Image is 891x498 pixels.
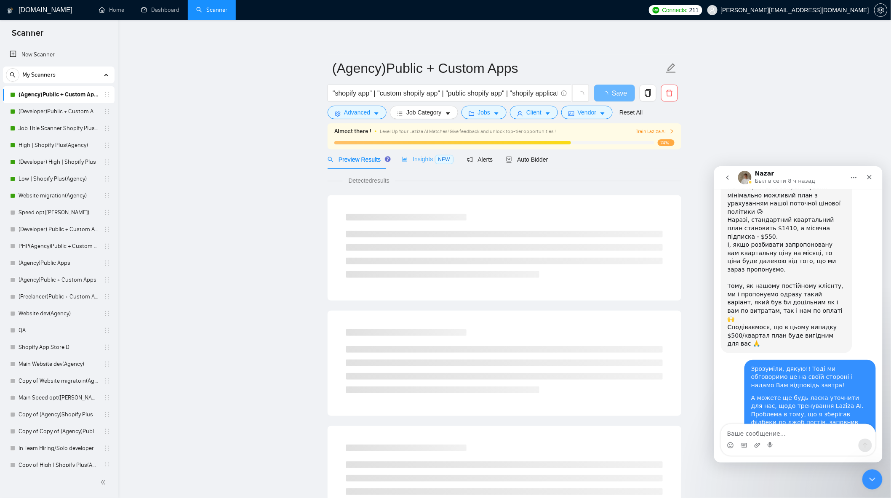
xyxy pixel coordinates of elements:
span: holder [104,125,110,132]
span: holder [104,462,110,469]
a: Speed opt([PERSON_NAME]) [19,204,99,221]
div: Зрозуміли, дякую!! Тоді ми обговоримо це на своїй стороні і надамо Вам відповідь завтра! [37,199,155,224]
span: right [670,129,675,134]
span: copy [640,89,656,97]
span: Detected results [343,176,395,185]
span: idcard [568,110,574,117]
a: Low | Shopify Plus(Agency) [19,170,99,187]
a: PHP(Agency)Public + Custom Apps [19,238,99,255]
span: holder [104,428,110,435]
span: holder [104,91,110,98]
span: Connects: [662,5,688,15]
span: caret-down [545,110,551,117]
iframe: Intercom live chat [862,469,883,490]
img: upwork-logo.png [653,7,659,13]
span: info-circle [561,91,567,96]
button: barsJob Categorycaret-down [390,106,458,119]
a: (Developer)Public + Custom Apps [19,103,99,120]
span: holder [104,260,110,266]
input: Search Freelance Jobs... [333,88,558,99]
span: holder [104,108,110,115]
span: holder [104,310,110,317]
span: holder [104,142,110,149]
span: Almost there ! [334,127,371,136]
a: Main Speed opt([PERSON_NAME]) [19,389,99,406]
a: Reset All [619,108,643,117]
a: setting [874,7,888,13]
a: (Agency)Public + Custom Apps [19,272,99,288]
a: Copy of High | Shopify Plus(Agency) [19,457,99,474]
span: Job Category [406,108,441,117]
span: holder [104,176,110,182]
iframe: Intercom live chat [714,166,883,463]
span: loading [577,91,584,99]
div: Зрозуміли, дякую!! Тоді ми обговоримо це на своїй стороні і надамо Вам відповідь завтра!А можете ... [30,194,162,307]
span: holder [104,159,110,165]
span: holder [104,327,110,334]
span: holder [104,293,110,300]
span: holder [104,192,110,199]
a: Main Website dev(Agency) [19,356,99,373]
button: Train Laziza AI [636,128,675,136]
span: holder [104,226,110,233]
a: Copy of Website migratoin(Agency) [19,373,99,389]
a: High | Shopify Plus(Agency) [19,137,99,154]
div: Tooltip anchor [384,155,392,163]
span: caret-down [445,110,451,117]
span: 74% [658,139,675,146]
a: QA [19,322,99,339]
a: In Team Hiring/Solo developer [19,440,99,457]
a: Website dev(Agency) [19,305,99,322]
span: holder [104,411,110,418]
span: holder [104,243,110,250]
button: delete [661,85,678,101]
span: holder [104,361,110,368]
span: My Scanners [22,67,56,83]
button: Добавить вложение [40,276,47,282]
a: Copy of (Agency)Shopify Plus [19,406,99,423]
div: v.homliakov@gmail.com говорит… [7,194,162,314]
a: (Agency)Public + Custom Apps [19,86,99,103]
span: double-left [100,478,109,487]
a: searchScanner [196,6,227,13]
span: holder [104,209,110,216]
span: caret-down [600,110,606,117]
button: idcardVendorcaret-down [561,106,613,119]
button: Отправить сообщение… [144,272,158,286]
span: user [710,7,715,13]
a: Shopify App Store D [19,339,99,356]
button: copy [640,85,656,101]
span: Insights [402,156,453,162]
span: folder [469,110,475,117]
a: (Developer) Public + Custom Apps [19,221,99,238]
span: holder [104,394,110,401]
span: setting [335,110,341,117]
a: homeHome [99,6,124,13]
span: Save [612,88,627,99]
button: Средство выбора GIF-файла [27,276,33,282]
span: holder [104,378,110,384]
span: NEW [435,155,454,164]
span: holder [104,344,110,351]
a: (Developer) High | Shopify Plus [19,154,99,170]
span: user [517,110,523,117]
button: setting [874,3,888,17]
textarea: Ваше сообщение... [7,258,161,272]
button: settingAdvancedcaret-down [328,106,387,119]
input: Scanner name... [332,58,664,79]
span: Advanced [344,108,370,117]
span: holder [104,445,110,452]
a: (Freelancer)Public + Custom Apps [19,288,99,305]
span: edit [666,63,677,74]
div: А можете ще будь ласка уточнити для нас, щодо тренування Laziza AI. Проблема в тому, що я зберіга... [37,228,155,302]
span: loading [602,91,612,98]
button: folderJobscaret-down [462,106,507,119]
span: caret-down [494,110,499,117]
img: logo [7,4,13,17]
li: New Scanner [3,46,115,63]
span: search [6,72,19,78]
